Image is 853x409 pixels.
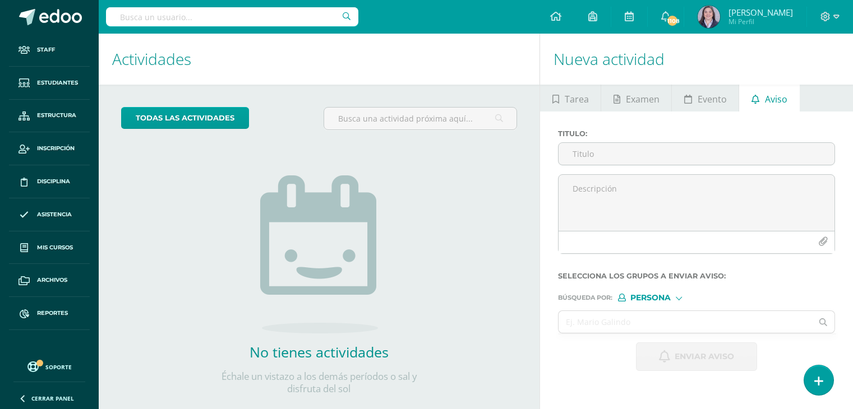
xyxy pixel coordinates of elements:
[698,86,727,113] span: Evento
[559,143,834,165] input: Titulo
[698,6,720,28] img: 630ed8700d346eaaf47ce7abd479b710.png
[559,311,812,333] input: Ej. Mario Galindo
[13,359,85,374] a: Soporte
[9,264,90,297] a: Archivos
[37,144,75,153] span: Inscripción
[675,343,734,370] span: Enviar aviso
[558,272,835,280] label: Selecciona los grupos a enviar aviso :
[121,107,249,129] a: todas las Actividades
[558,295,612,301] span: Búsqueda por :
[112,34,526,85] h1: Actividades
[739,85,799,111] a: Aviso
[9,198,90,231] a: Asistencia
[9,165,90,198] a: Disciplina
[37,309,68,318] span: Reportes
[728,17,793,26] span: Mi Perfil
[565,86,589,113] span: Tarea
[666,15,678,27] span: 1108
[9,132,90,165] a: Inscripción
[324,108,517,129] input: Busca una actividad próxima aquí...
[37,78,78,87] span: Estudiantes
[260,175,378,333] img: no_activities.png
[9,297,90,330] a: Reportes
[9,67,90,100] a: Estudiantes
[558,129,835,138] label: Titulo :
[37,45,55,54] span: Staff
[601,85,671,111] a: Examen
[9,100,90,133] a: Estructura
[106,7,358,26] input: Busca un usuario...
[672,85,739,111] a: Evento
[37,210,72,219] span: Asistencia
[37,177,70,186] span: Disciplina
[540,85,601,111] a: Tarea
[207,342,431,361] h2: No tienes actividades
[37,243,73,252] span: Mis cursos
[9,34,90,67] a: Staff
[37,111,76,120] span: Estructura
[728,7,793,18] span: [PERSON_NAME]
[9,231,90,264] a: Mis cursos
[31,394,74,402] span: Cerrar panel
[207,370,431,395] p: Échale un vistazo a los demás períodos o sal y disfruta del sol
[37,276,67,285] span: Archivos
[45,363,72,371] span: Soporte
[630,295,671,301] span: Persona
[636,342,757,371] button: Enviar aviso
[618,294,702,301] div: [object Object]
[626,86,660,113] span: Examen
[765,86,787,113] span: Aviso
[554,34,840,85] h1: Nueva actividad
